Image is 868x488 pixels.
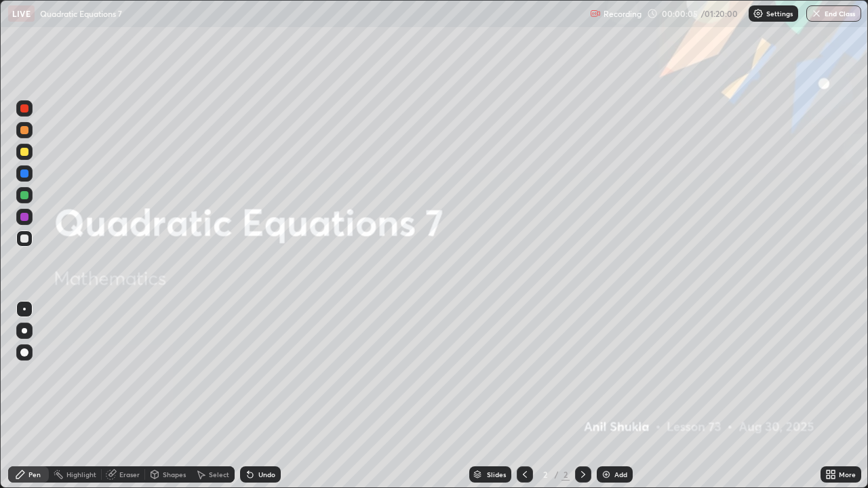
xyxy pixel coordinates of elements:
div: Pen [28,471,41,478]
div: Select [209,471,229,478]
div: 2 [538,470,552,479]
p: LIVE [12,8,31,19]
p: Recording [604,9,642,19]
div: More [839,471,856,478]
div: 2 [561,468,570,481]
div: / [555,470,559,479]
img: class-settings-icons [753,8,764,19]
img: recording.375f2c34.svg [590,8,601,19]
img: end-class-cross [811,8,822,19]
div: Slides [487,471,506,478]
div: Undo [258,471,275,478]
button: End Class [806,5,861,22]
img: add-slide-button [601,469,612,480]
div: Shapes [163,471,186,478]
div: Highlight [66,471,96,478]
div: Add [614,471,627,478]
div: Eraser [119,471,140,478]
p: Quadratic Equations 7 [40,8,122,19]
p: Settings [766,10,793,17]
